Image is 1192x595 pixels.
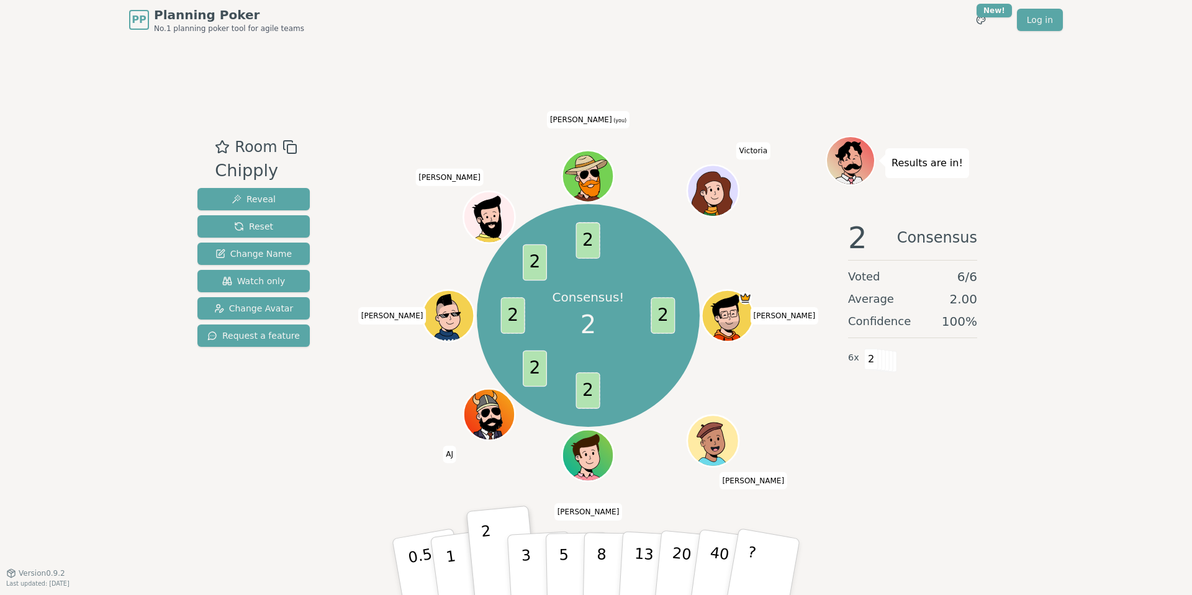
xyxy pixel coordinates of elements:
[154,6,304,24] span: Planning Poker
[564,152,612,200] button: Click to change your avatar
[580,306,596,343] span: 2
[215,158,297,184] div: Chipply
[235,136,277,158] span: Room
[957,268,977,285] span: 6 / 6
[739,292,752,305] span: Matthew is the host
[197,297,310,320] button: Change Avatar
[736,142,771,159] span: Click to change your name
[154,24,304,34] span: No.1 planning poker tool for agile teams
[553,289,625,306] p: Consensus!
[232,193,276,205] span: Reveal
[523,351,547,387] span: 2
[197,324,310,347] button: Request a feature
[234,220,273,233] span: Reset
[977,4,1012,17] div: New!
[215,248,292,260] span: Change Name
[751,307,819,324] span: Click to change your name
[215,136,230,158] button: Add as favourite
[848,223,867,253] span: 2
[848,313,911,330] span: Confidence
[523,244,547,281] span: 2
[848,290,894,308] span: Average
[719,472,787,490] span: Click to change your name
[207,329,300,342] span: Request a feature
[942,313,977,330] span: 100 %
[970,9,992,31] button: New!
[864,349,878,370] span: 2
[897,223,977,253] span: Consensus
[949,290,977,308] span: 2.00
[197,243,310,265] button: Change Name
[547,111,630,128] span: Click to change your name
[554,503,623,521] span: Click to change your name
[1017,9,1063,31] a: Log in
[197,270,310,292] button: Watch only
[481,522,497,590] p: 2
[197,188,310,210] button: Reveal
[358,307,427,324] span: Click to change your name
[651,298,675,334] span: 2
[848,351,859,365] span: 6 x
[6,568,65,578] button: Version0.9.2
[132,12,146,27] span: PP
[612,118,627,123] span: (you)
[576,373,600,409] span: 2
[501,298,525,334] span: 2
[6,580,70,587] span: Last updated: [DATE]
[443,445,456,463] span: Click to change your name
[222,275,286,287] span: Watch only
[129,6,304,34] a: PPPlanning PokerNo.1 planning poker tool for agile teams
[848,268,880,285] span: Voted
[892,154,963,172] p: Results are in!
[214,302,294,315] span: Change Avatar
[415,169,484,186] span: Click to change your name
[197,215,310,238] button: Reset
[576,223,600,259] span: 2
[19,568,65,578] span: Version 0.9.2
